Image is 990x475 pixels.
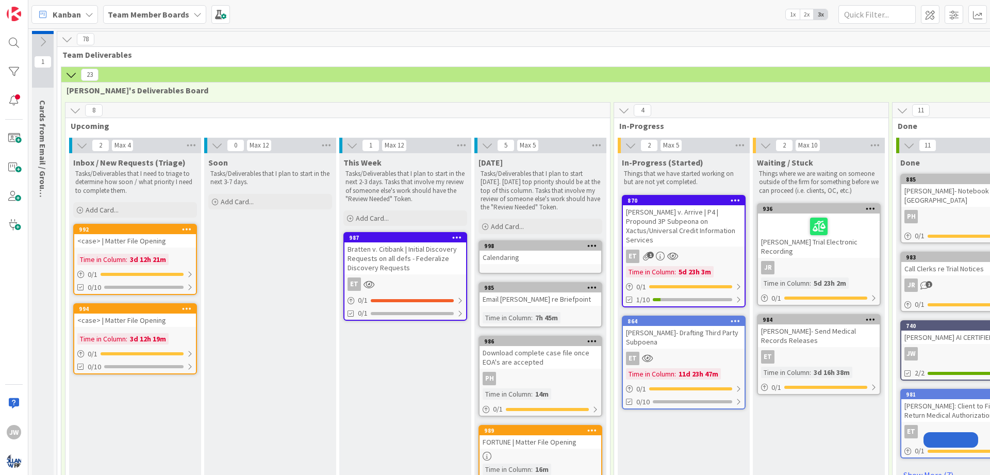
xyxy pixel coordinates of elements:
div: ET [758,350,880,364]
span: Waiting / Stuck [757,157,813,168]
div: 989 [480,426,601,435]
div: Time in Column [761,277,810,289]
div: 864 [628,318,745,325]
span: 1 [926,281,932,288]
div: JR [758,261,880,274]
div: JW [7,425,21,439]
span: Add Card... [221,197,254,206]
span: 0 / 1 [771,382,781,393]
div: 986 [480,337,601,346]
span: 0 [227,139,244,152]
div: 3d 16h 38m [811,367,852,378]
span: : [810,277,811,289]
span: 0/10 [636,397,650,407]
div: JR [904,279,918,292]
span: 78 [77,33,94,45]
img: avatar [7,454,21,468]
span: 1/10 [636,294,650,305]
div: ET [623,250,745,263]
p: Tasks/Deliverables that I plan to start in the next 3-7 days. [210,170,330,187]
img: Visit kanbanzone.com [7,7,21,21]
div: ET [344,277,466,291]
div: 7h 45m [533,312,560,323]
div: 0/1 [74,348,196,361]
div: 994<case> | Matter File Opening [74,304,196,327]
div: ET [904,425,918,438]
div: 0/1 [758,292,880,305]
span: 0/10 [88,362,101,372]
span: : [126,254,127,265]
div: 989FORTUNE | Matter File Opening [480,426,601,449]
div: 992<case> | Matter File Opening [74,225,196,248]
span: 5 [497,139,515,152]
span: Today [478,157,503,168]
span: : [531,388,533,400]
span: 11 [919,139,936,152]
span: 23 [81,69,98,81]
div: 985Email [PERSON_NAME] re Briefpoint [480,283,601,306]
span: 0 / 1 [358,295,368,306]
div: 0/1 [344,294,466,307]
div: Time in Column [483,464,531,475]
div: Time in Column [761,367,810,378]
span: 3x [814,9,828,20]
span: : [810,367,811,378]
div: 992 [74,225,196,234]
span: : [674,266,676,277]
span: 0 / 1 [915,446,925,456]
div: 989 [484,427,601,434]
div: 5d 23h 3m [676,266,714,277]
span: 0/10 [88,282,101,293]
div: 936[PERSON_NAME] Trial Electronic Recording [758,204,880,258]
span: Add Card... [356,214,389,223]
span: 0 / 1 [88,349,97,359]
span: 11 [912,104,930,117]
span: : [674,368,676,380]
div: 870 [628,197,745,204]
span: 8 [85,104,103,117]
div: <case> | Matter File Opening [74,314,196,327]
div: 936 [758,204,880,214]
div: 870 [623,196,745,205]
div: Time in Column [483,388,531,400]
div: [PERSON_NAME]- Drafting Third Party Subpoena [623,326,745,349]
span: 0/1 [358,308,368,319]
div: 936 [763,205,880,212]
span: 2 [92,139,109,152]
div: 985 [484,284,601,291]
div: Time in Column [77,333,126,345]
div: 994 [79,305,196,313]
span: : [531,312,533,323]
div: 985 [480,283,601,292]
div: 0/1 [623,383,745,396]
div: 998 [484,242,601,250]
div: 994 [74,304,196,314]
span: 2/2 [915,368,925,379]
div: 16m [533,464,551,475]
div: 984[PERSON_NAME]- Send Medical Records Releases [758,315,880,347]
div: 0/1 [480,403,601,416]
div: PH [483,372,496,385]
span: : [126,333,127,345]
span: Add Card... [86,205,119,215]
div: 992 [79,226,196,233]
div: Max 5 [663,143,679,148]
div: ET [623,352,745,365]
p: Tasks/Deliverables that I plan to start [DATE]. [DATE] top priority should be at the top of this ... [481,170,600,211]
span: Kanban [53,8,81,21]
div: ET [626,352,639,365]
div: 998 [480,241,601,251]
span: 2 [775,139,793,152]
div: Max 4 [114,143,130,148]
div: 987 [344,233,466,242]
span: 2x [800,9,814,20]
b: Team Member Boards [108,9,189,20]
div: Download complete case file once EOA's are accepted [480,346,601,369]
span: This Week [343,157,382,168]
div: [PERSON_NAME] Trial Electronic Recording [758,214,880,258]
span: 1 [362,139,379,152]
div: 3d 12h 21m [127,254,169,265]
span: Soon [208,157,228,168]
span: 0 / 1 [771,293,781,304]
div: Max 12 [250,143,269,148]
